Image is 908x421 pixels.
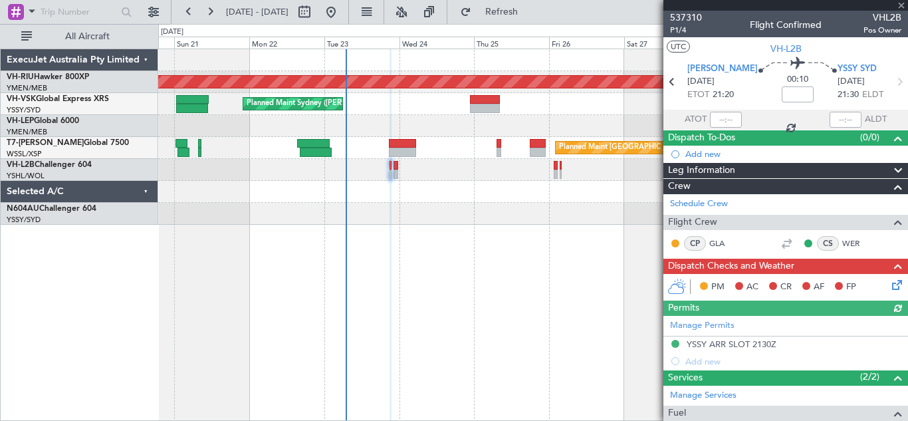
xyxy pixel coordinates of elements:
[474,7,530,17] span: Refresh
[770,42,802,56] span: VH-L2B
[860,370,879,384] span: (2/2)
[7,83,47,93] a: YMEN/MEB
[35,32,140,41] span: All Aircraft
[7,95,36,103] span: VH-VSK
[7,161,35,169] span: VH-L2B
[549,37,624,49] div: Fri 26
[668,130,735,146] span: Dispatch To-Dos
[780,281,792,294] span: CR
[787,73,808,86] span: 00:10
[860,130,879,144] span: (0/0)
[685,113,707,126] span: ATOT
[7,95,109,103] a: VH-VSKGlobal Express XRS
[838,75,865,88] span: [DATE]
[7,149,42,159] a: WSSL/XSP
[7,127,47,137] a: YMEN/MEB
[838,63,877,76] span: YSSY SYD
[711,281,725,294] span: PM
[685,148,901,160] div: Add new
[670,11,702,25] span: 537310
[247,94,401,114] div: Planned Maint Sydney ([PERSON_NAME] Intl)
[174,37,249,49] div: Sun 21
[713,88,734,102] span: 21:20
[838,88,859,102] span: 21:30
[7,73,89,81] a: VH-RIUHawker 800XP
[668,215,717,230] span: Flight Crew
[7,171,45,181] a: YSHL/WOL
[846,281,856,294] span: FP
[709,237,739,249] a: GLA
[454,1,534,23] button: Refresh
[670,389,737,402] a: Manage Services
[7,139,84,147] span: T7-[PERSON_NAME]
[7,215,41,225] a: YSSY/SYD
[687,88,709,102] span: ETOT
[7,161,92,169] a: VH-L2BChallenger 604
[668,370,703,386] span: Services
[670,198,728,211] a: Schedule Crew
[15,26,144,47] button: All Aircraft
[41,2,117,22] input: Trip Number
[865,113,887,126] span: ALDT
[226,6,288,18] span: [DATE] - [DATE]
[687,63,758,76] span: [PERSON_NAME]
[624,37,699,49] div: Sat 27
[399,37,475,49] div: Wed 24
[684,236,706,251] div: CP
[814,281,824,294] span: AF
[7,205,96,213] a: N604AUChallenger 604
[670,25,702,36] span: P1/4
[7,117,79,125] a: VH-LEPGlobal 6000
[746,281,758,294] span: AC
[7,117,34,125] span: VH-LEP
[7,205,39,213] span: N604AU
[559,138,715,158] div: Planned Maint [GEOGRAPHIC_DATA] (Seletar)
[668,406,686,421] span: Fuel
[668,179,691,194] span: Crew
[863,25,901,36] span: Pos Owner
[7,73,34,81] span: VH-RIU
[249,37,324,49] div: Mon 22
[687,75,715,88] span: [DATE]
[7,105,41,115] a: YSSY/SYD
[863,11,901,25] span: VHL2B
[817,236,839,251] div: CS
[324,37,399,49] div: Tue 23
[750,18,822,32] div: Flight Confirmed
[7,139,129,147] a: T7-[PERSON_NAME]Global 7500
[667,41,690,53] button: UTC
[474,37,549,49] div: Thu 25
[161,27,183,38] div: [DATE]
[842,237,872,249] a: WER
[862,88,883,102] span: ELDT
[668,259,794,274] span: Dispatch Checks and Weather
[668,163,735,178] span: Leg Information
